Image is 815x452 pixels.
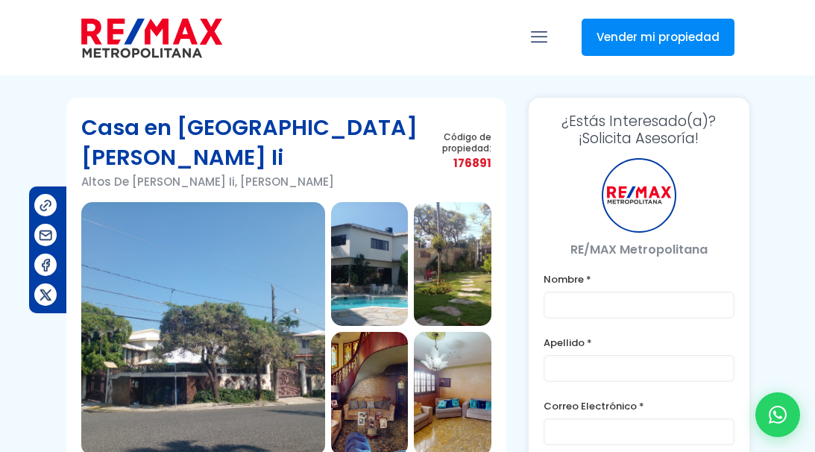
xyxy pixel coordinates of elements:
label: Correo Electrónico * [544,397,734,415]
img: Casa en Altos De Arroyo Hondo Ii [331,202,409,326]
img: Compartir [38,257,54,273]
a: Vender mi propiedad [582,19,734,56]
a: mobile menu [526,25,552,50]
label: Apellido * [544,333,734,352]
img: Casa en Altos De Arroyo Hondo Ii [414,202,491,326]
span: ¿Estás Interesado(a)? [544,113,734,130]
img: Compartir [38,198,54,213]
p: RE/MAX Metropolitana [544,240,734,259]
div: RE/MAX Metropolitana [602,158,676,233]
h3: ¡Solicita Asesoría! [544,113,734,147]
span: 176891 [428,154,492,172]
span: Código de propiedad: [428,131,492,154]
label: Nombre * [544,270,734,289]
p: Altos De [PERSON_NAME] Ii, [PERSON_NAME] [81,172,428,191]
img: Compartir [38,227,54,243]
h1: Casa en [GEOGRAPHIC_DATA][PERSON_NAME] Ii [81,113,428,172]
img: Compartir [38,287,54,303]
